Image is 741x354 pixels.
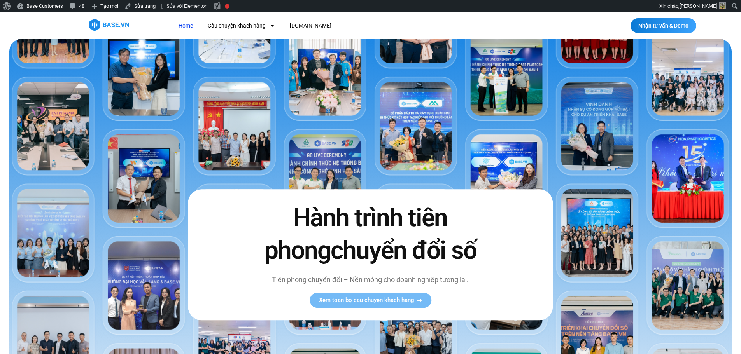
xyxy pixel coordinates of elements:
[638,23,688,28] span: Nhận tư vấn & Demo
[310,293,431,308] a: Xem toàn bộ câu chuyện khách hàng
[331,236,476,265] span: chuyển đổi số
[284,19,337,33] a: [DOMAIN_NAME]
[680,3,717,9] span: [PERSON_NAME]
[173,19,199,33] a: Home
[631,18,696,33] a: Nhận tư vấn & Demo
[225,4,229,9] div: Cụm từ khóa trọng tâm chưa được đặt
[173,19,474,33] nav: Menu
[319,297,414,303] span: Xem toàn bộ câu chuyện khách hàng
[248,274,493,285] p: Tiên phong chuyển đổi – Nền móng cho doanh nghiệp tương lai.
[248,202,493,267] h2: Hành trình tiên phong
[166,3,206,9] span: Sửa với Elementor
[202,19,281,33] a: Câu chuyện khách hàng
